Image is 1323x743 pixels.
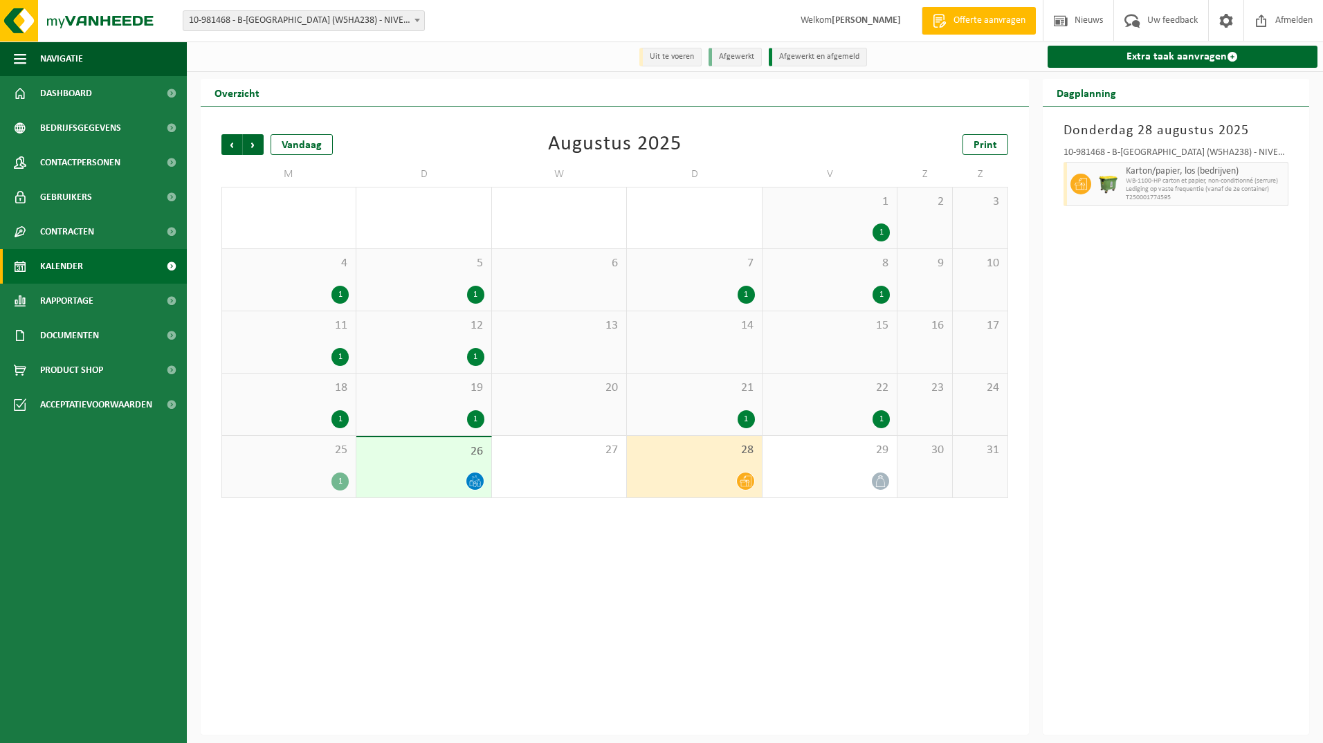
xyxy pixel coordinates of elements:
span: 10-981468 - B-ST GARE DE NIVELLES (W5HA238) - NIVELLES [183,10,425,31]
td: D [627,162,762,187]
span: 8 [769,256,890,271]
div: 1 [738,410,755,428]
span: Contactpersonen [40,145,120,180]
span: T250001774595 [1126,194,1285,202]
span: 31 [960,443,1001,458]
span: 30 [904,443,945,458]
span: 2 [904,194,945,210]
h3: Donderdag 28 augustus 2025 [1064,120,1289,141]
span: 14 [634,318,754,333]
div: 1 [467,410,484,428]
span: Navigatie [40,42,83,76]
img: WB-1100-HPE-GN-51 [1098,174,1119,194]
li: Uit te voeren [639,48,702,66]
span: 24 [960,380,1001,396]
span: 9 [904,256,945,271]
td: Z [897,162,953,187]
span: 26 [363,444,484,459]
span: Karton/papier, los (bedrijven) [1126,166,1285,177]
span: Kalender [40,249,83,284]
span: Gebruikers [40,180,92,214]
li: Afgewerkt [709,48,762,66]
span: 16 [904,318,945,333]
span: Product Shop [40,353,103,387]
div: 1 [873,223,890,241]
span: 22 [769,380,890,396]
span: Lediging op vaste frequentie (vanaf de 2e container) [1126,185,1285,194]
span: Offerte aanvragen [950,14,1029,28]
span: Bedrijfsgegevens [40,111,121,145]
span: 3 [960,194,1001,210]
span: 25 [229,443,349,458]
span: Vorige [221,134,242,155]
span: 7 [634,256,754,271]
h2: Overzicht [201,79,273,106]
div: Vandaag [271,134,333,155]
div: 1 [467,286,484,304]
div: 10-981468 - B-[GEOGRAPHIC_DATA] (W5HA238) - NIVELLES [1064,148,1289,162]
span: 23 [904,380,945,396]
span: 20 [499,380,619,396]
div: 1 [738,286,755,304]
span: 12 [363,318,484,333]
td: D [356,162,491,187]
td: M [221,162,356,187]
a: Print [962,134,1008,155]
span: 17 [960,318,1001,333]
div: 1 [331,473,349,490]
span: 28 [634,443,754,458]
span: WB-1100-HP carton et papier, non-conditionné (serrure) [1126,177,1285,185]
a: Extra taak aanvragen [1048,46,1318,68]
span: Dashboard [40,76,92,111]
h2: Dagplanning [1043,79,1130,106]
span: Acceptatievoorwaarden [40,387,152,422]
div: 1 [467,348,484,366]
div: 1 [873,286,890,304]
span: 29 [769,443,890,458]
span: 1 [769,194,890,210]
a: Offerte aanvragen [922,7,1036,35]
span: 4 [229,256,349,271]
span: 6 [499,256,619,271]
span: Contracten [40,214,94,249]
span: 10 [960,256,1001,271]
div: 1 [331,348,349,366]
td: Z [953,162,1008,187]
td: V [763,162,897,187]
li: Afgewerkt en afgemeld [769,48,867,66]
td: W [492,162,627,187]
div: 1 [331,410,349,428]
span: 27 [499,443,619,458]
span: 18 [229,380,349,396]
span: Documenten [40,318,99,353]
span: 11 [229,318,349,333]
span: 13 [499,318,619,333]
div: 1 [331,286,349,304]
span: 21 [634,380,754,396]
span: 19 [363,380,484,396]
div: 1 [873,410,890,428]
span: 5 [363,256,484,271]
strong: [PERSON_NAME] [832,15,901,26]
span: 10-981468 - B-ST GARE DE NIVELLES (W5HA238) - NIVELLES [183,11,424,30]
span: Print [974,140,997,151]
span: Volgende [243,134,264,155]
span: Rapportage [40,284,93,318]
div: Augustus 2025 [548,134,682,155]
span: 15 [769,318,890,333]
